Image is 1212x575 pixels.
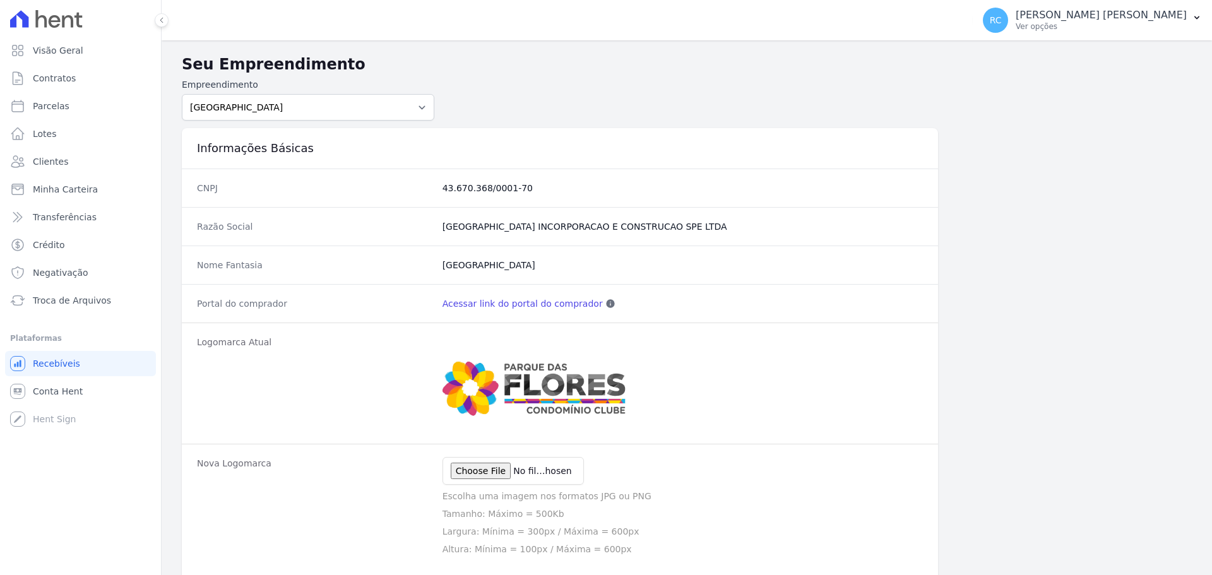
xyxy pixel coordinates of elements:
[33,155,68,168] span: Clientes
[5,177,156,202] a: Minha Carteira
[5,66,156,91] a: Contratos
[182,78,434,92] label: Empreendimento
[197,297,432,310] dt: Portal do comprador
[443,259,923,271] dd: [GEOGRAPHIC_DATA]
[197,182,432,194] dt: CNPJ
[33,385,83,398] span: Conta Hent
[1016,9,1187,21] p: [PERSON_NAME] [PERSON_NAME]
[5,351,156,376] a: Recebíveis
[33,294,111,307] span: Troca de Arquivos
[33,266,88,279] span: Negativação
[197,220,432,233] dt: Razão Social
[973,3,1212,38] button: RC [PERSON_NAME] [PERSON_NAME] Ver opções
[197,457,432,555] dt: Nova Logomarca
[197,259,432,271] dt: Nome Fantasia
[1016,21,1187,32] p: Ver opções
[443,490,923,502] p: Escolha uma imagem nos formatos JPG ou PNG
[5,379,156,404] a: Conta Hent
[443,525,923,538] p: Largura: Mínima = 300px / Máxima = 600px
[443,507,923,520] p: Tamanho: Máximo = 500Kb
[33,239,65,251] span: Crédito
[33,44,83,57] span: Visão Geral
[990,16,1002,25] span: RC
[443,182,923,194] dd: 43.670.368/0001-70
[10,331,151,346] div: Plataformas
[5,93,156,119] a: Parcelas
[443,220,923,233] dd: [GEOGRAPHIC_DATA] INCORPORACAO E CONSTRUCAO SPE LTDA
[5,38,156,63] a: Visão Geral
[5,149,156,174] a: Clientes
[33,183,98,196] span: Minha Carteira
[33,72,76,85] span: Contratos
[443,543,923,555] p: Altura: Mínima = 100px / Máxima = 600px
[197,141,923,156] h3: Informações Básicas
[33,211,97,223] span: Transferências
[197,336,432,431] dt: Logomarca Atual
[5,232,156,258] a: Crédito
[443,336,645,431] img: Captura%20de%20tela%202025-06-03%20144200.jpg
[33,127,57,140] span: Lotes
[5,288,156,313] a: Troca de Arquivos
[5,121,156,146] a: Lotes
[5,205,156,230] a: Transferências
[33,357,80,370] span: Recebíveis
[182,53,1192,76] h2: Seu Empreendimento
[5,260,156,285] a: Negativação
[443,297,603,310] a: Acessar link do portal do comprador
[33,100,69,112] span: Parcelas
